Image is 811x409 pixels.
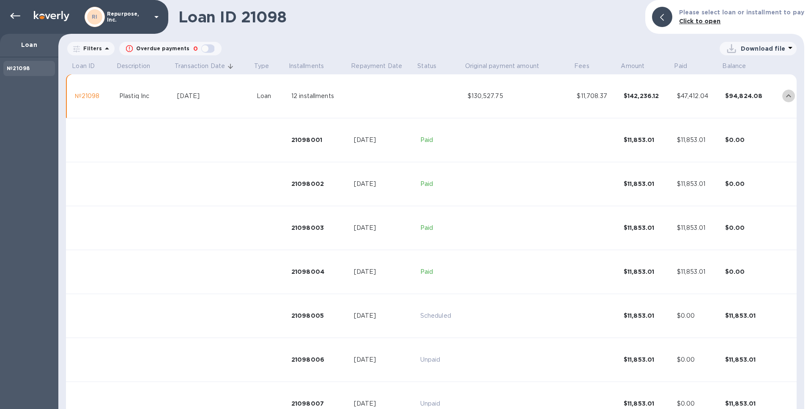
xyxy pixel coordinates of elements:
div: 12 installments [291,92,347,101]
p: Unpaid [420,399,461,408]
div: $0.00 [725,224,774,232]
span: Original payment amount [465,62,550,71]
p: Type [254,62,269,71]
div: $0.00 [677,355,718,364]
div: [DATE] [354,180,414,188]
div: [DATE] [354,311,414,320]
p: Scheduled [420,311,461,320]
div: $11,853.01 [677,267,718,276]
div: $0.00 [677,311,718,320]
p: Original payment amount [465,62,539,71]
h1: Loan ID 21098 [178,8,638,26]
p: Paid [420,180,461,188]
div: Plastiq Inc [119,92,170,101]
div: $94,824.08 [725,92,774,100]
div: Loan [257,92,285,101]
span: Description [117,62,161,71]
p: Overdue payments [136,45,189,52]
p: Fees [574,62,589,71]
p: Repurpose, Inc. [107,11,149,23]
span: Type [254,62,280,71]
div: $11,853.01 [624,399,670,408]
b: №21098 [7,65,30,71]
p: Loan ID [72,62,95,71]
p: Unpaid [420,355,461,364]
div: $11,708.37 [577,92,616,101]
div: [DATE] [354,355,414,364]
p: Amount [621,62,644,71]
span: Transaction Date [175,62,236,71]
div: $11,853.01 [624,136,670,144]
button: Overdue payments0 [119,42,221,55]
p: Loan [7,41,52,49]
div: [DATE] [177,92,250,101]
span: Installments [289,62,335,71]
b: Click to open [679,18,721,25]
div: $0.00 [725,180,774,188]
div: $0.00 [677,399,718,408]
div: $11,853.01 [624,180,670,188]
div: $11,853.01 [624,224,670,232]
div: $11,853.01 [725,311,774,320]
div: $47,412.04 [677,92,718,101]
p: Paid [674,62,687,71]
p: Description [117,62,150,71]
div: №21098 [75,92,112,101]
div: 21098005 [291,311,347,320]
b: RI [92,14,98,20]
div: 21098002 [291,180,347,188]
p: Download file [741,44,785,53]
span: Loan ID [72,62,106,71]
p: Installments [289,62,324,71]
div: 21098006 [291,355,347,364]
div: $11,853.01 [624,355,670,364]
div: [DATE] [354,267,414,276]
img: Logo [34,11,69,21]
div: $142,236.12 [624,92,670,100]
div: 21098004 [291,267,347,276]
button: expand row [782,90,795,102]
div: $11,853.01 [725,355,774,364]
p: Transaction Date [175,62,225,71]
span: Balance [722,62,757,71]
p: Status [417,62,436,71]
p: Filters [80,45,102,52]
div: $11,853.01 [624,311,670,320]
div: [DATE] [354,136,414,145]
div: 21098003 [291,224,347,232]
div: [DATE] [354,399,414,408]
span: Paid [674,62,698,71]
p: Paid [420,224,461,232]
div: $11,853.01 [677,224,718,232]
p: Balance [722,62,746,71]
b: Please select loan or installment to pay [679,9,804,16]
div: $11,853.01 [677,180,718,188]
div: $130,527.75 [468,92,570,101]
div: $11,853.01 [624,267,670,276]
div: $0.00 [725,136,774,144]
div: [DATE] [354,224,414,232]
div: $11,853.01 [677,136,718,145]
p: Repayment Date [351,62,402,71]
div: 21098001 [291,136,347,144]
p: 0 [193,44,197,53]
div: $11,853.01 [725,399,774,408]
p: Paid [420,267,461,276]
div: $0.00 [725,267,774,276]
div: 21098007 [291,399,347,408]
span: Amount [621,62,655,71]
span: Fees [574,62,600,71]
p: Paid [420,136,461,145]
